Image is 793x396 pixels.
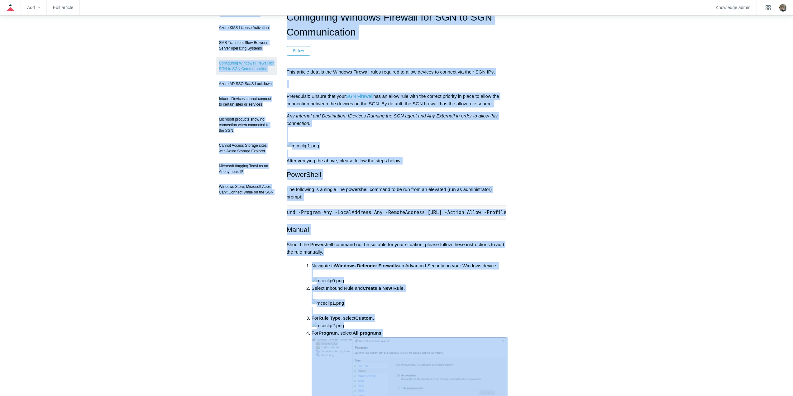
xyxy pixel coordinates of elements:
[312,322,344,329] img: mceclip2.png
[312,262,507,284] li: Navigate to with Advanced Security on your Windows device.
[53,6,73,9] a: Edit article
[312,299,344,307] img: mceclip1.png
[216,57,277,75] a: Configuring Windows Firewall for SGN to SGN Communication
[318,315,341,321] strong: Rule Type
[779,4,787,12] zd-hc-trigger: Click your profile icon to open the profile menu
[287,241,507,256] p: Should the Powershell command not be suitable for your situation, please follow these instruction...
[346,93,373,99] a: SGN Firewall
[287,112,507,165] p: After verifying the above, please follow the steps below.
[287,68,507,76] p: This article details the Windows Firewall rules required to allow devices to connect via their SG...
[363,285,404,291] strong: Create a New Rule
[216,93,277,110] a: Intune: Devices cannot connect to certain sites or services
[287,93,507,107] p: Prerequisit: Ensure that your has an allow rule with the correct priority in place to allow the c...
[352,330,381,336] strong: All programs
[216,113,277,136] a: Microsoft products show no connection when connected to the SGN
[716,6,750,9] a: Knowledge admin
[216,37,277,54] a: SMB Transfers Slow Between Server operating Systems
[287,142,319,150] img: mceclip1.png
[312,284,507,314] li: Select Inbound Rule and .
[216,22,277,34] a: Azure KMS License Activation
[216,160,277,178] a: Microsoft flagging Todyl as an Anonymous IP
[355,315,374,321] strong: Custom.
[287,46,311,55] button: Follow Article
[287,10,507,40] h1: Configuring Windows Firewall for SGN to SGN Communication
[216,140,277,157] a: Cannot Access Storage sites with Azure Storage Explorer
[779,4,787,12] img: user avatar
[287,113,498,126] em: Any Internal and Destination: [Devices Running the SGN agent and Any External] in order to allow ...
[318,330,338,336] strong: Program
[287,169,507,180] h2: PowerShell
[312,314,507,329] li: For , select
[287,205,507,220] pre: New-NetFirewallRule -DisplayName "Todyl SGN Network" -Direction Inbound -Program Any -LocalAddres...
[287,224,507,235] h2: Manual
[335,263,396,268] strong: Windows Defender Firewall
[216,78,277,90] a: Azure AD SSO SaaS Lockdown
[287,186,507,201] p: The following is a single line powershell command to be run from an elevated (run as administrato...
[27,6,40,9] zd-hc-trigger: Add
[312,277,344,284] img: mceclip0.png
[216,181,277,198] a: Windows Store, Microsoft Apps Can't Connect While on the SGN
